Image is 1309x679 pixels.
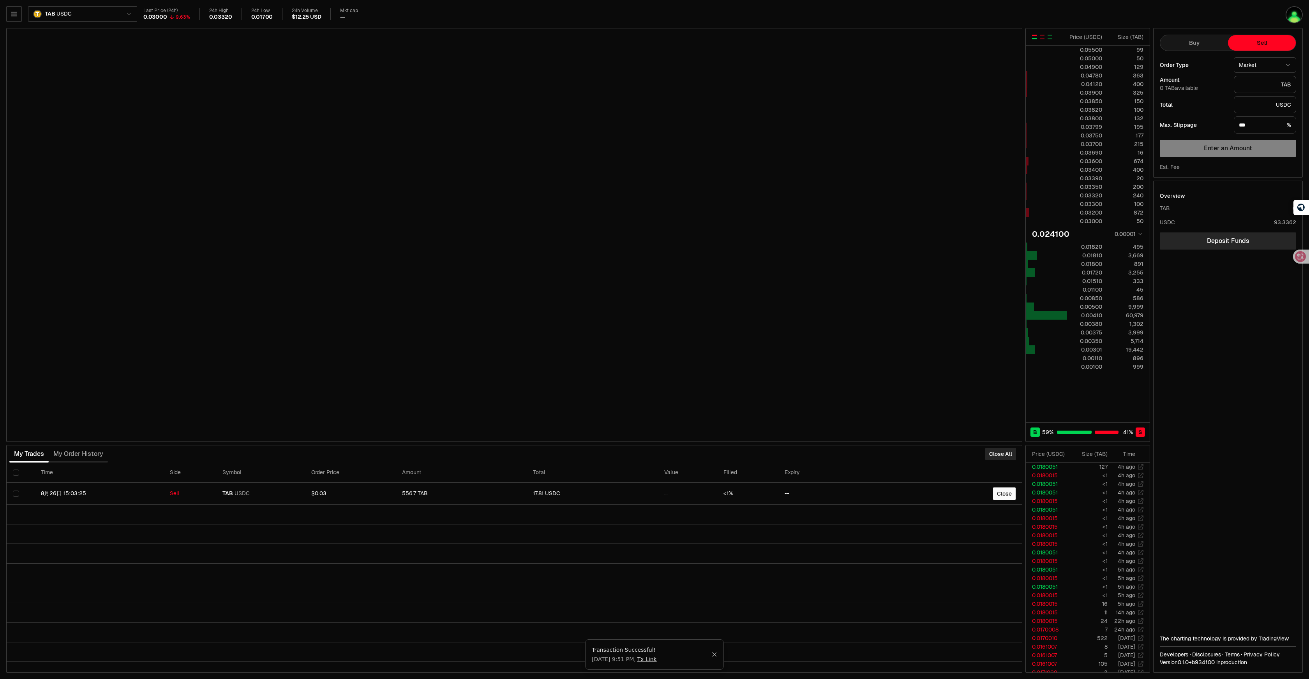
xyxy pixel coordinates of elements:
div: 0.00380 [1067,320,1102,328]
div: 495 [1109,243,1143,251]
div: Mkt cap [340,8,358,14]
td: 0.0180015 [1026,617,1071,625]
td: 3 [1071,668,1108,677]
time: 22h ago [1114,617,1135,624]
td: 24 [1071,617,1108,625]
td: 105 [1071,660,1108,668]
a: Tx Link [637,655,657,663]
time: 4h ago [1118,523,1135,530]
div: 9,999 [1109,303,1143,311]
div: 0.03400 [1067,166,1102,174]
div: 1,302 [1109,320,1143,328]
button: Close [711,651,717,658]
div: TAB [1160,204,1170,212]
div: 0.03000 [1067,217,1102,225]
div: 0.03800 [1067,114,1102,122]
td: <1 [1071,557,1108,565]
time: [DATE] [1118,635,1135,642]
div: 0.01510 [1067,277,1102,285]
td: 0.0180051 [1026,505,1071,514]
button: 0.00001 [1112,229,1143,239]
div: The charting technology is provided by [1160,635,1296,642]
div: 20 [1109,174,1143,182]
div: Total [1160,102,1228,107]
div: 0.03850 [1067,97,1102,105]
a: TradingView [1259,635,1289,642]
td: <1 [1071,582,1108,591]
div: 0.01820 [1067,243,1102,251]
button: Show Buy Orders Only [1047,34,1053,40]
td: <1 [1071,531,1108,540]
div: Version 0.1.0 + in production [1160,658,1296,666]
th: Symbol [216,463,305,483]
div: 215 [1109,140,1143,148]
div: 0.00301 [1067,346,1102,354]
div: 200 [1109,183,1143,191]
time: 5h ago [1118,566,1135,573]
div: Size ( TAB ) [1109,33,1143,41]
button: Close All [985,448,1016,460]
td: 0.0180051 [1026,480,1071,488]
td: 0.0161007 [1026,651,1071,660]
div: 0.03000 [143,14,167,21]
a: Terms [1225,651,1240,658]
div: 0.00100 [1067,363,1102,371]
div: 50 [1109,55,1143,62]
a: Disclosures [1192,651,1221,658]
td: 8 [1071,642,1108,651]
div: 0.03750 [1067,132,1102,139]
div: 0.03300 [1067,200,1102,208]
span: S [1138,428,1142,436]
span: 41 % [1123,428,1133,436]
div: 16 [1109,149,1143,157]
div: 24h Volume [292,8,321,14]
div: 0.03390 [1067,174,1102,182]
div: 891 [1109,260,1143,268]
div: 0.03799 [1067,123,1102,131]
td: <1 [1071,522,1108,531]
div: 556.7 TAB [402,490,520,497]
div: 24h High [209,8,232,14]
span: TAB [222,490,233,497]
time: 4h ago [1118,480,1135,487]
td: 0.0180015 [1026,600,1071,608]
div: TAB [1234,76,1296,93]
div: 0.03600 [1067,157,1102,165]
div: 872 [1109,209,1143,216]
div: 3,669 [1109,252,1143,259]
div: 50 [1109,217,1143,225]
div: 0.03320 [209,14,232,21]
td: <1 [1071,565,1108,574]
div: 93.3362 [1274,218,1296,226]
td: 0.0180051 [1026,582,1071,591]
button: Show Sell Orders Only [1039,34,1045,40]
div: 674 [1109,157,1143,165]
button: Market [1234,57,1296,73]
time: [DATE] [1118,643,1135,650]
div: 60,979 [1109,311,1143,319]
div: 586 [1109,294,1143,302]
button: My Trades [9,446,49,462]
div: 132 [1109,114,1143,122]
div: <1% [723,490,772,497]
div: 45 [1109,286,1143,294]
img: Wallet 3 [1286,6,1303,23]
td: <1 [1071,471,1108,480]
td: 0.0180015 [1026,531,1071,540]
div: 0.01700 [251,14,273,21]
div: % [1234,116,1296,134]
time: 4h ago [1118,515,1135,522]
div: 0.01810 [1067,252,1102,259]
div: Overview [1160,192,1185,200]
td: 0.0180051 [1026,565,1071,574]
div: USDC [1234,96,1296,113]
div: 325 [1109,89,1143,97]
time: 5h ago [1118,583,1135,590]
td: 0.0180015 [1026,471,1071,480]
div: 0.04120 [1067,80,1102,88]
div: 99 [1109,46,1143,54]
a: Deposit Funds [1160,232,1296,250]
td: 0.0180015 [1026,514,1071,522]
span: 0 TAB available [1160,84,1198,91]
div: 17.81 USDC [533,490,651,497]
